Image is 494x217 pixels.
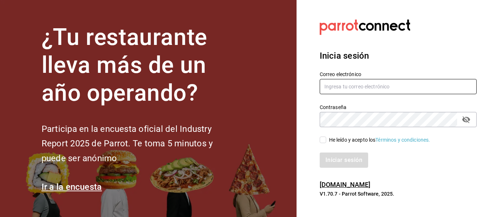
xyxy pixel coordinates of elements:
h2: Participa en la encuesta oficial del Industry Report 2025 de Parrot. Te toma 5 minutos y puede se... [42,122,237,166]
div: He leído y acepto los [329,136,430,144]
p: V1.70.7 - Parrot Software, 2025. [320,190,477,197]
a: [DOMAIN_NAME] [320,181,371,188]
a: Ir a la encuesta [42,182,102,192]
h3: Inicia sesión [320,49,477,62]
label: Correo electrónico [320,72,477,77]
input: Ingresa tu correo electrónico [320,79,477,94]
a: Términos y condiciones. [375,137,430,143]
button: passwordField [460,113,472,126]
h1: ¿Tu restaurante lleva más de un año operando? [42,24,237,107]
label: Contraseña [320,105,477,110]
